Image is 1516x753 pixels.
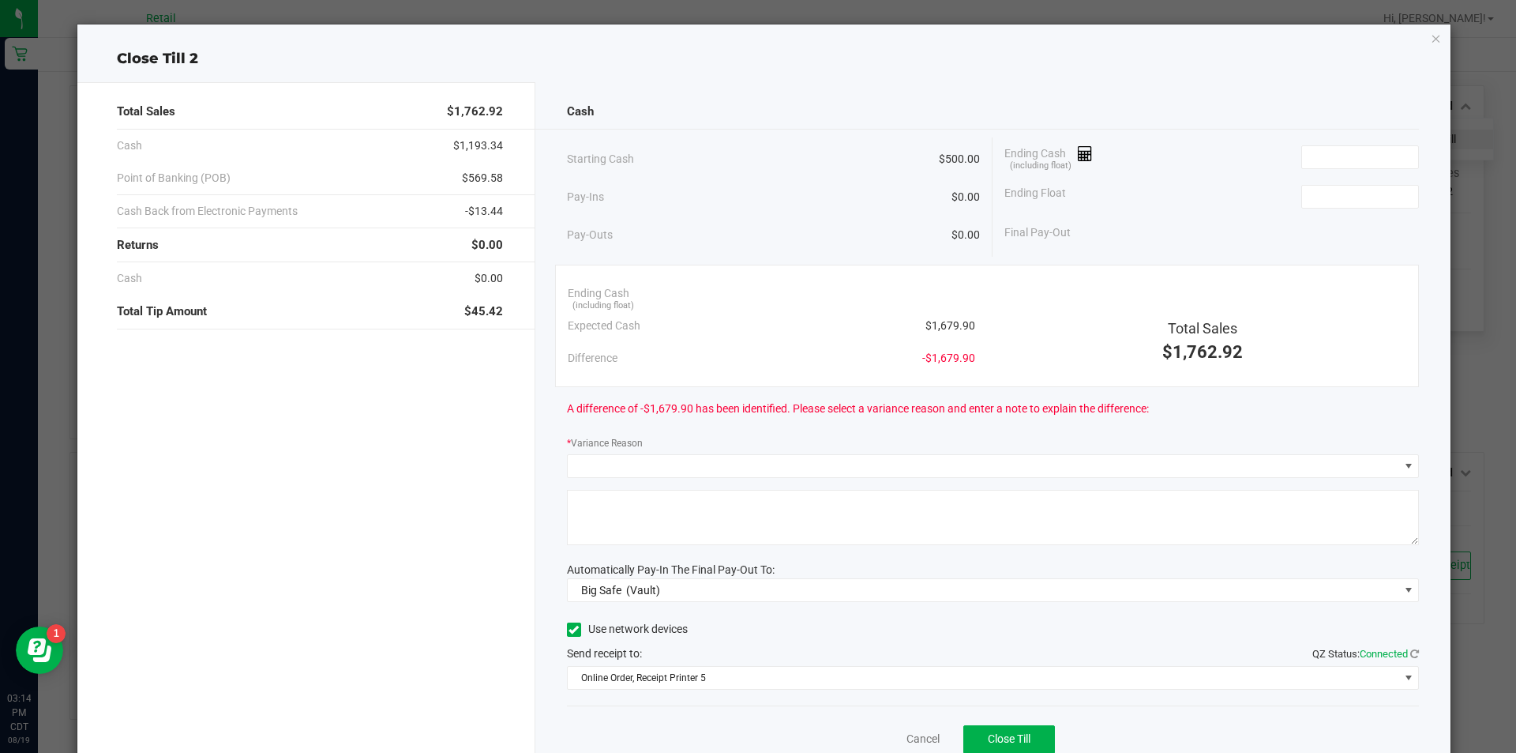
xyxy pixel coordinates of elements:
span: $0.00 [951,227,980,243]
span: Close Till [988,732,1030,745]
span: $0.00 [471,236,503,254]
span: $45.42 [464,303,503,321]
span: Online Order, Receipt Printer 5 [568,667,1399,689]
span: (including float) [1010,160,1071,173]
span: Total Sales [117,103,175,121]
span: Pay-Outs [567,227,613,243]
span: A difference of -$1,679.90 has been identified. Please select a variance reason and enter a note ... [567,401,1149,417]
span: $569.58 [462,170,503,186]
span: Total Sales [1168,320,1237,337]
span: $1,193.34 [453,137,503,154]
span: $1,762.92 [447,103,503,121]
span: Pay-Ins [567,189,604,205]
span: Expected Cash [568,318,640,334]
span: Cash [117,270,142,287]
span: Cash [567,103,594,121]
div: Close Till 2 [77,48,1451,70]
span: Ending Cash [568,285,629,302]
span: Connected [1360,648,1408,660]
span: Big Safe [581,584,621,597]
div: Returns [117,228,503,262]
span: $1,679.90 [925,318,975,334]
span: Total Tip Amount [117,303,207,321]
a: Cancel [906,731,940,747]
span: Cash [117,137,142,154]
span: Starting Cash [567,151,634,168]
span: Cash Back from Electronic Payments [117,203,298,220]
label: Variance Reason [567,436,643,450]
span: Ending Float [1004,185,1066,209]
span: Send receipt to: [567,647,642,660]
span: Ending Cash [1004,145,1093,169]
iframe: Resource center [16,627,63,674]
span: $500.00 [939,151,980,168]
span: $1,762.92 [1162,342,1243,362]
span: (including float) [572,299,634,313]
span: -$13.44 [465,203,503,220]
span: Final Pay-Out [1004,224,1071,241]
iframe: Resource center unread badge [47,624,66,643]
span: Automatically Pay-In The Final Pay-Out To: [567,563,775,576]
span: $0.00 [951,189,980,205]
span: Point of Banking (POB) [117,170,231,186]
span: -$1,679.90 [922,350,975,367]
span: $0.00 [475,270,503,287]
span: (Vault) [626,584,660,597]
label: Use network devices [567,621,688,638]
span: Difference [568,350,617,367]
span: QZ Status: [1312,648,1419,660]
